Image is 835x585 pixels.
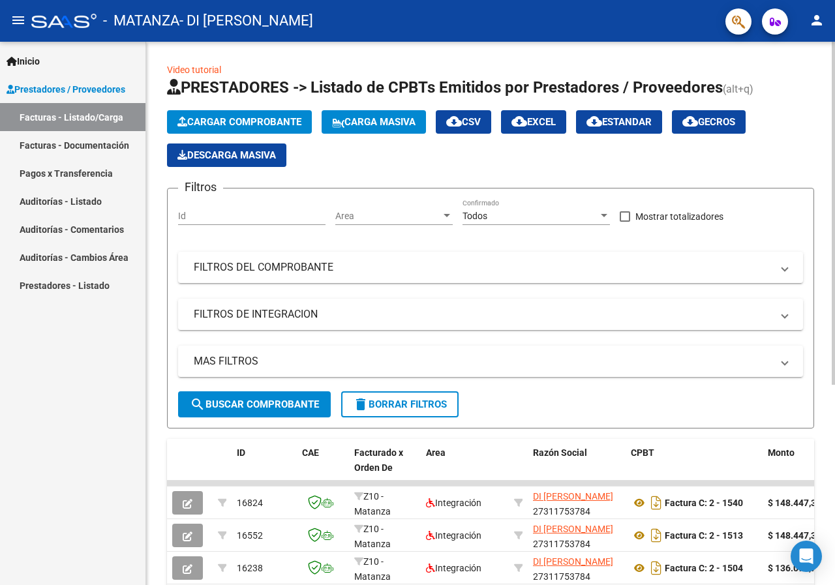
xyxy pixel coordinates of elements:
[528,439,626,496] datatable-header-cell: Razón Social
[349,439,421,496] datatable-header-cell: Facturado x Orden De
[354,556,391,582] span: Z10 - Matanza
[586,113,602,129] mat-icon: cloud_download
[665,563,743,573] strong: Factura C: 2 - 1504
[194,354,772,368] mat-panel-title: MAS FILTROS
[791,541,822,572] div: Open Intercom Messenger
[194,260,772,275] mat-panel-title: FILTROS DEL COMPROBANTE
[190,397,205,412] mat-icon: search
[341,391,459,417] button: Borrar Filtros
[426,498,481,508] span: Integración
[177,116,301,128] span: Cargar Comprobante
[463,211,487,221] span: Todos
[354,524,391,549] span: Z10 - Matanza
[335,211,441,222] span: Area
[533,556,613,567] span: DI [PERSON_NAME]
[178,346,803,377] mat-expansion-panel-header: MAS FILTROS
[682,116,735,128] span: Gecros
[436,110,491,134] button: CSV
[446,113,462,129] mat-icon: cloud_download
[533,522,620,549] div: 27311753784
[635,209,723,224] span: Mostrar totalizadores
[631,447,654,458] span: CPBT
[648,558,665,578] i: Descargar documento
[167,78,723,97] span: PRESTADORES -> Listado de CPBTs Emitidos por Prestadores / Proveedores
[768,498,821,508] strong: $ 148.447,32
[237,447,245,458] span: ID
[723,83,753,95] span: (alt+q)
[533,447,587,458] span: Razón Social
[533,524,613,534] span: DI [PERSON_NAME]
[768,530,821,541] strong: $ 148.447,32
[586,116,652,128] span: Estandar
[178,178,223,196] h3: Filtros
[576,110,662,134] button: Estandar
[354,491,391,517] span: Z10 - Matanza
[297,439,349,496] datatable-header-cell: CAE
[177,149,276,161] span: Descarga Masiva
[178,391,331,417] button: Buscar Comprobante
[501,110,566,134] button: EXCEL
[332,116,416,128] span: Carga Masiva
[533,491,613,502] span: DI [PERSON_NAME]
[103,7,179,35] span: - MATANZA
[533,489,620,517] div: 27311753784
[426,447,446,458] span: Area
[768,447,795,458] span: Monto
[232,439,297,496] datatable-header-cell: ID
[353,397,369,412] mat-icon: delete
[354,447,403,473] span: Facturado x Orden De
[533,554,620,582] div: 27311753784
[426,563,481,573] span: Integración
[322,110,426,134] button: Carga Masiva
[237,530,263,541] span: 16552
[353,398,447,410] span: Borrar Filtros
[194,307,772,322] mat-panel-title: FILTROS DE INTEGRACION
[648,525,665,546] i: Descargar documento
[167,143,286,167] button: Descarga Masiva
[421,439,509,496] datatable-header-cell: Area
[179,7,313,35] span: - DI [PERSON_NAME]
[167,110,312,134] button: Cargar Comprobante
[768,563,821,573] strong: $ 136.076,71
[809,12,825,28] mat-icon: person
[178,299,803,330] mat-expansion-panel-header: FILTROS DE INTEGRACION
[190,398,319,410] span: Buscar Comprobante
[167,65,221,75] a: Video tutorial
[167,143,286,167] app-download-masive: Descarga masiva de comprobantes (adjuntos)
[178,252,803,283] mat-expansion-panel-header: FILTROS DEL COMPROBANTE
[446,116,481,128] span: CSV
[682,113,698,129] mat-icon: cloud_download
[426,530,481,541] span: Integración
[511,113,527,129] mat-icon: cloud_download
[7,82,125,97] span: Prestadores / Proveedores
[511,116,556,128] span: EXCEL
[648,492,665,513] i: Descargar documento
[665,530,743,541] strong: Factura C: 2 - 1513
[302,447,319,458] span: CAE
[237,498,263,508] span: 16824
[237,563,263,573] span: 16238
[626,439,763,496] datatable-header-cell: CPBT
[10,12,26,28] mat-icon: menu
[672,110,746,134] button: Gecros
[665,498,743,508] strong: Factura C: 2 - 1540
[7,54,40,68] span: Inicio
